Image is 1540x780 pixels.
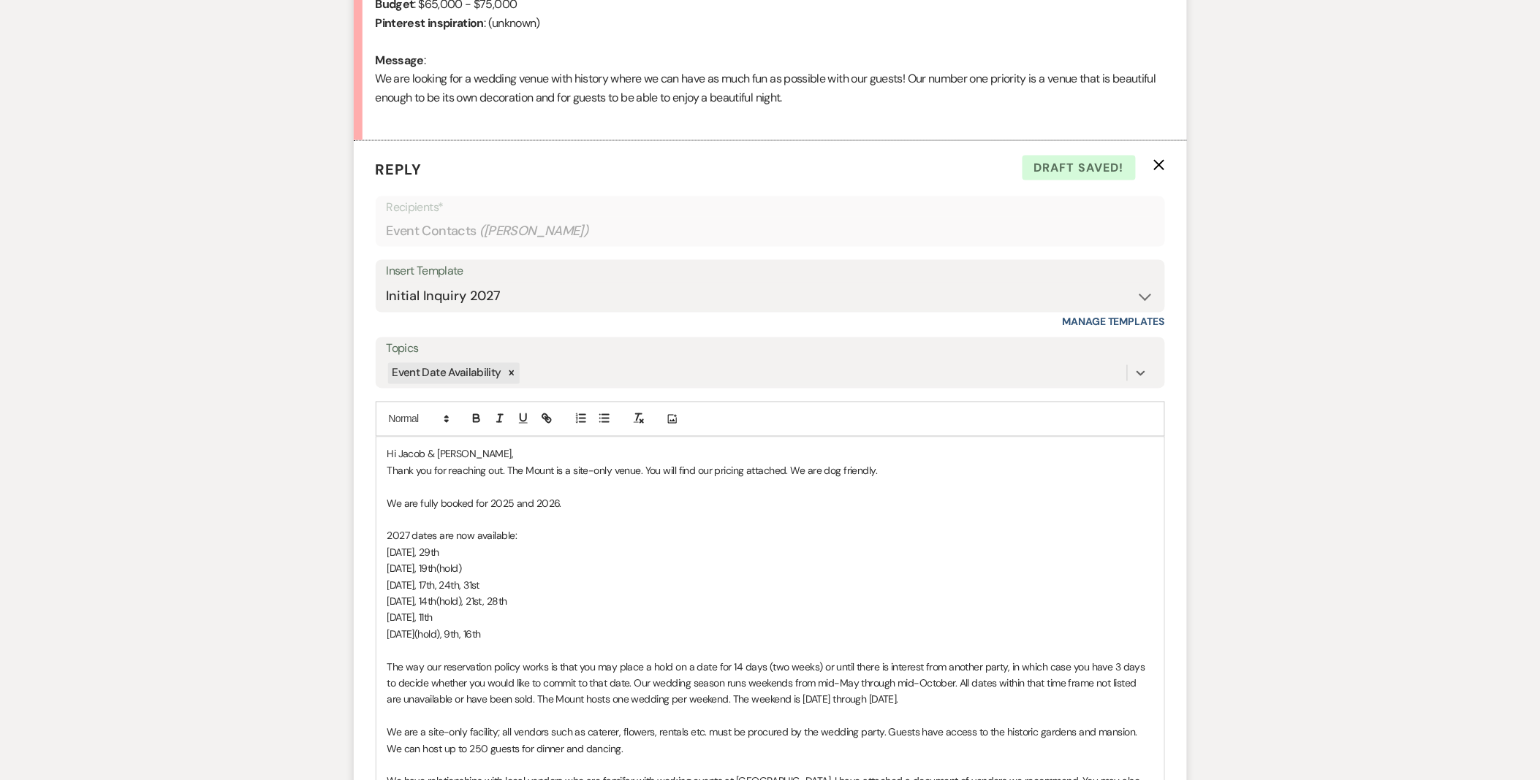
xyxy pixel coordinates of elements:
[387,497,562,511] span: We are fully booked for 2025 and 2026.
[387,217,1154,245] div: Event Contacts
[387,529,517,543] span: 2027 dates are now available:
[387,611,433,624] span: [DATE], 11th
[387,595,507,608] span: [DATE], 14th(hold), 21st, 28th
[387,661,1148,707] span: The way our reservation policy works is that you may place a hold on a date for 14 days (two week...
[387,448,514,461] span: Hi Jacob & [PERSON_NAME],
[1023,156,1136,180] span: Draft saved!
[387,579,480,592] span: [DATE], 17th, 24th, 31st
[387,198,1154,217] p: Recipients*
[376,53,425,68] b: Message
[387,546,439,559] span: [DATE], 29th
[387,261,1154,283] div: Insert Template
[387,562,462,576] span: [DATE], 19th(hold)
[387,464,878,478] span: Thank you for reaching out. The Mount is a site-only venue. You will find our pricing attached. W...
[388,363,504,384] div: Event Date Availability
[479,221,589,241] span: ( [PERSON_NAME] )
[387,726,1140,755] span: We are a site-only facility; all vendors such as caterer, flowers, rentals etc. must be procured ...
[1063,316,1165,329] a: Manage Templates
[387,339,1154,360] label: Topics
[376,160,422,179] span: Reply
[376,15,485,31] b: Pinterest inspiration
[387,628,481,641] span: [DATE](hold), 9th, 16th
